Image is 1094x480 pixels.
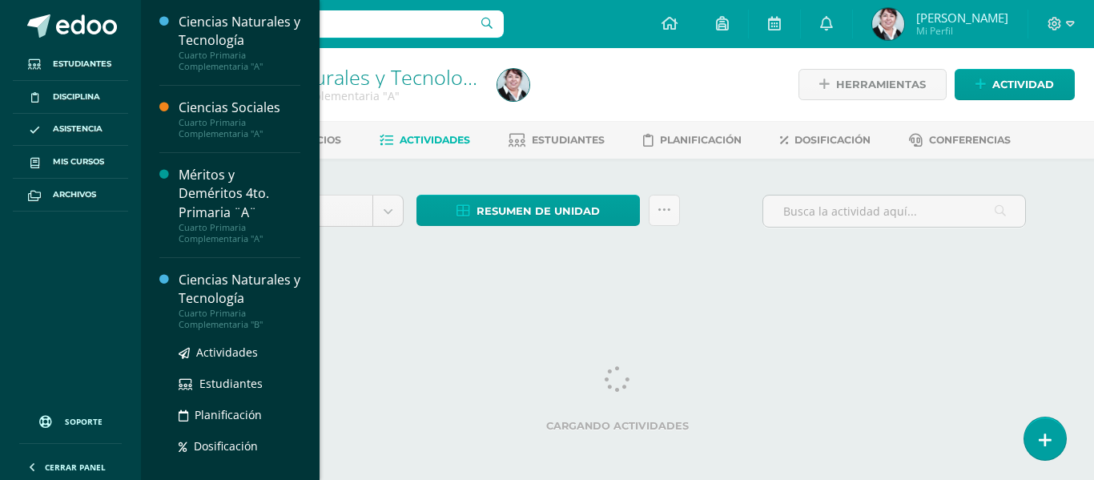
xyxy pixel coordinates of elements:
[179,222,300,244] div: Cuarto Primaria Complementaria "A"
[53,58,111,71] span: Estudiantes
[19,400,122,439] a: Soporte
[195,407,262,422] span: Planificación
[194,438,258,454] span: Dosificación
[179,166,300,244] a: Méritos y Deméritos 4to. Primaria ¨A¨Cuarto Primaria Complementaria "A"
[929,134,1011,146] span: Conferencias
[794,134,871,146] span: Dosificación
[202,66,478,88] h1: Ciencias Naturales y Tecnología
[909,127,1011,153] a: Conferencias
[643,127,742,153] a: Planificación
[179,405,300,424] a: Planificación
[916,10,1008,26] span: [PERSON_NAME]
[872,8,904,40] img: 0546215f4739b1a40d9653edd969ea5b.png
[53,91,100,103] span: Disciplina
[532,134,605,146] span: Estudiantes
[179,271,300,308] div: Ciencias Naturales y Tecnología
[380,127,470,153] a: Actividades
[179,99,300,117] div: Ciencias Sociales
[477,196,600,226] span: Resumen de unidad
[509,127,605,153] a: Estudiantes
[196,345,258,360] span: Actividades
[836,70,926,99] span: Herramientas
[179,50,300,72] div: Cuarto Primaria Complementaria "A"
[65,416,103,427] span: Soporte
[179,166,300,221] div: Méritos y Deméritos 4to. Primaria ¨A¨
[179,374,300,393] a: Estudiantes
[179,99,300,139] a: Ciencias SocialesCuarto Primaria Complementaria "A"
[179,13,300,50] div: Ciencias Naturales y Tecnología
[53,155,104,168] span: Mis cursos
[13,146,128,179] a: Mis cursos
[179,117,300,139] div: Cuarto Primaria Complementaria "A"
[199,376,263,391] span: Estudiantes
[13,81,128,114] a: Disciplina
[763,196,1025,227] input: Busca la actividad aquí...
[53,123,103,135] span: Asistencia
[416,195,640,226] a: Resumen de unidad
[53,188,96,201] span: Archivos
[497,69,529,101] img: 0546215f4739b1a40d9653edd969ea5b.png
[179,271,300,330] a: Ciencias Naturales y TecnologíaCuarto Primaria Complementaria "B"
[955,69,1075,100] a: Actividad
[916,24,1008,38] span: Mi Perfil
[202,63,489,91] a: Ciencias Naturales y Tecnología
[151,10,504,38] input: Busca un usuario...
[45,462,106,473] span: Cerrar panel
[798,69,947,100] a: Herramientas
[13,48,128,81] a: Estudiantes
[202,88,478,103] div: Cuarto Primaria Complementaria 'A'
[179,13,300,72] a: Ciencias Naturales y TecnologíaCuarto Primaria Complementaria "A"
[780,127,871,153] a: Dosificación
[13,114,128,147] a: Asistencia
[13,179,128,212] a: Archivos
[400,134,470,146] span: Actividades
[660,134,742,146] span: Planificación
[992,70,1054,99] span: Actividad
[179,343,300,361] a: Actividades
[179,437,300,455] a: Dosificación
[179,308,300,330] div: Cuarto Primaria Complementaria "B"
[209,420,1026,432] label: Cargando actividades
